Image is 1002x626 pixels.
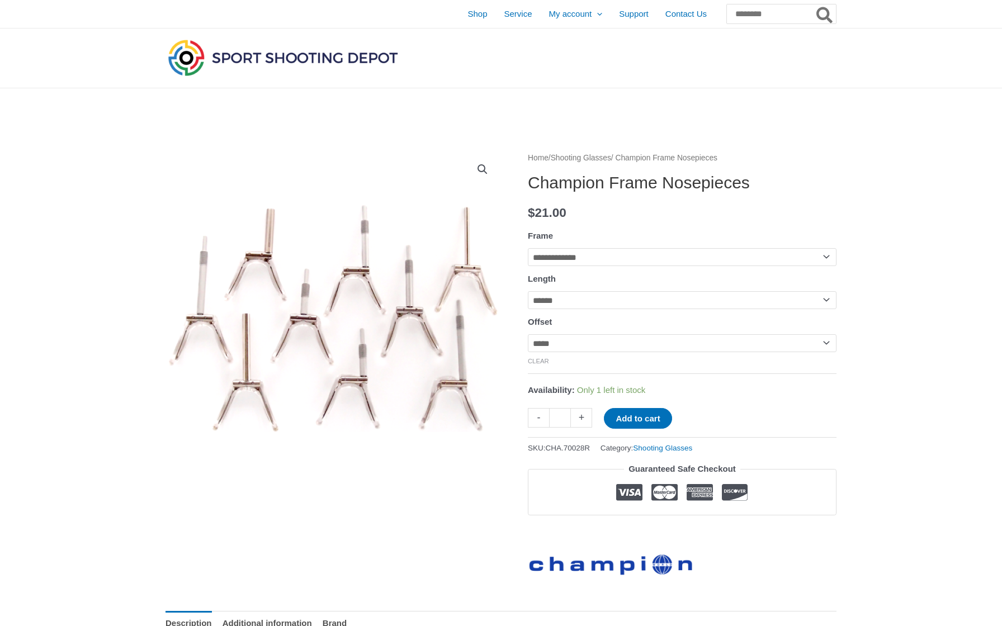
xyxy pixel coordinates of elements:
[528,151,836,165] nav: Breadcrumb
[528,154,549,162] a: Home
[546,444,590,452] span: CHA.70028R
[528,274,556,283] label: Length
[528,317,552,326] label: Offset
[528,231,553,240] label: Frame
[528,546,696,577] a: Champion
[528,358,549,364] a: Clear options
[604,408,672,429] button: Add to cart
[601,441,692,455] span: Category:
[571,408,592,428] a: +
[528,441,590,455] span: SKU:
[633,444,692,452] a: Shooting Glasses
[528,408,549,428] a: -
[814,4,836,23] button: Search
[166,151,501,486] img: Nasenstege
[472,159,493,179] a: View full-screen image gallery
[528,385,575,395] span: Availability:
[166,37,400,78] img: Sport Shooting Depot
[551,154,611,162] a: Shooting Glasses
[528,173,836,193] h1: Champion Frame Nosepieces
[528,206,566,220] bdi: 21.00
[549,408,571,428] input: Product quantity
[624,461,740,477] legend: Guaranteed Safe Checkout
[577,385,646,395] span: Only 1 left in stock
[528,206,535,220] span: $
[528,524,836,537] iframe: Customer reviews powered by Trustpilot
